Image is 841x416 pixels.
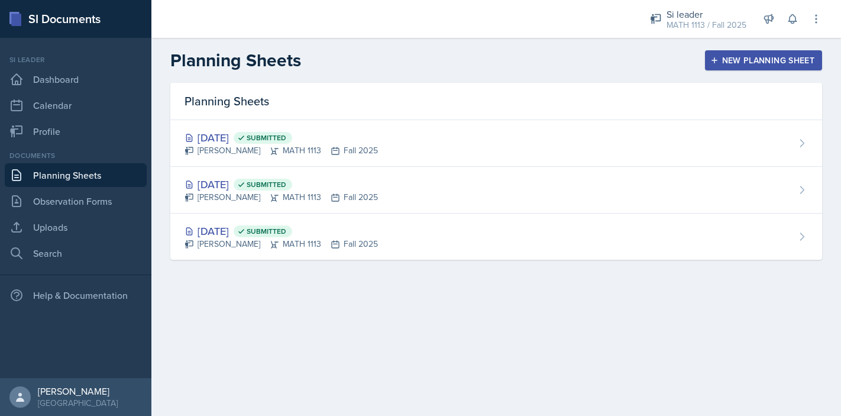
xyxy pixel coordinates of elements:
[185,238,378,250] div: [PERSON_NAME] MATH 1113 Fall 2025
[185,176,378,192] div: [DATE]
[705,50,822,70] button: New Planning Sheet
[5,215,147,239] a: Uploads
[38,397,118,409] div: [GEOGRAPHIC_DATA]
[667,19,746,31] div: MATH 1113 / Fall 2025
[5,150,147,161] div: Documents
[185,130,378,146] div: [DATE]
[247,133,286,143] span: Submitted
[5,93,147,117] a: Calendar
[5,120,147,143] a: Profile
[185,144,378,157] div: [PERSON_NAME] MATH 1113 Fall 2025
[247,180,286,189] span: Submitted
[5,67,147,91] a: Dashboard
[667,7,746,21] div: Si leader
[5,283,147,307] div: Help & Documentation
[170,167,822,214] a: [DATE] Submitted [PERSON_NAME]MATH 1113Fall 2025
[5,54,147,65] div: Si leader
[247,227,286,236] span: Submitted
[5,163,147,187] a: Planning Sheets
[5,241,147,265] a: Search
[170,83,822,120] div: Planning Sheets
[170,50,301,71] h2: Planning Sheets
[713,56,814,65] div: New Planning Sheet
[170,120,822,167] a: [DATE] Submitted [PERSON_NAME]MATH 1113Fall 2025
[185,191,378,204] div: [PERSON_NAME] MATH 1113 Fall 2025
[38,385,118,397] div: [PERSON_NAME]
[5,189,147,213] a: Observation Forms
[170,214,822,260] a: [DATE] Submitted [PERSON_NAME]MATH 1113Fall 2025
[185,223,378,239] div: [DATE]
